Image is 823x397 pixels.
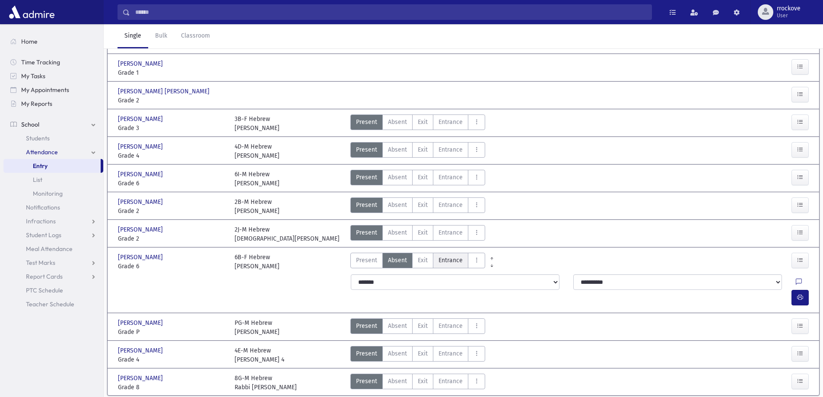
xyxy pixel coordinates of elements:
span: Present [356,349,377,358]
span: School [21,121,39,128]
a: Classroom [174,24,217,48]
span: Present [356,377,377,386]
span: Entrance [439,118,463,127]
span: [PERSON_NAME] [118,374,165,383]
span: Meal Attendance [26,245,73,253]
span: Exit [418,228,428,237]
span: rrockove [777,5,801,12]
span: Notifications [26,203,60,211]
span: Absent [388,118,407,127]
span: Entrance [439,173,463,182]
span: Grade 8 [118,383,226,392]
a: Infractions [3,214,103,228]
div: AttTypes [350,253,485,271]
span: [PERSON_NAME] [118,170,165,179]
a: Notifications [3,200,103,214]
div: 8G-M Hebrew Rabbi [PERSON_NAME] [235,374,297,392]
a: My Appointments [3,83,103,97]
div: PG-M Hebrew [PERSON_NAME] [235,318,280,337]
span: Entrance [439,145,463,154]
span: [PERSON_NAME] [118,114,165,124]
span: Grade 6 [118,262,226,271]
span: Time Tracking [21,58,60,66]
span: Absent [388,256,407,265]
span: [PERSON_NAME] [118,142,165,151]
span: My Appointments [21,86,69,94]
span: [PERSON_NAME] [118,253,165,262]
span: Test Marks [26,259,55,267]
span: Absent [388,145,407,154]
span: Exit [418,200,428,210]
span: Students [26,134,50,142]
span: Entry [33,162,48,170]
span: [PERSON_NAME] [PERSON_NAME] [118,87,211,96]
span: Exit [418,256,428,265]
div: 2J-M Hebrew [DEMOGRAPHIC_DATA][PERSON_NAME] [235,225,340,243]
a: Teacher Schedule [3,297,103,311]
a: My Reports [3,97,103,111]
span: My Tasks [21,72,45,80]
span: User [777,12,801,19]
a: Test Marks [3,256,103,270]
span: Grade 2 [118,206,226,216]
a: Students [3,131,103,145]
span: [PERSON_NAME] [118,318,165,327]
span: [PERSON_NAME] [118,346,165,355]
div: 4E-M Hebrew [PERSON_NAME] 4 [235,346,284,364]
div: AttTypes [350,346,485,364]
span: Present [356,256,377,265]
span: Grade P [118,327,226,337]
img: AdmirePro [7,3,57,21]
span: Present [356,118,377,127]
a: Monitoring [3,187,103,200]
span: Absent [388,377,407,386]
span: [PERSON_NAME] [118,225,165,234]
span: List [33,176,42,184]
a: Student Logs [3,228,103,242]
span: Absent [388,321,407,330]
span: PTC Schedule [26,286,63,294]
div: AttTypes [350,225,485,243]
span: [PERSON_NAME] [118,197,165,206]
span: Monitoring [33,190,63,197]
span: Absent [388,200,407,210]
span: Exit [418,173,428,182]
a: Home [3,35,103,48]
input: Search [130,4,651,20]
div: AttTypes [350,197,485,216]
span: Exit [418,377,428,386]
span: Present [356,173,377,182]
span: Present [356,228,377,237]
span: Present [356,200,377,210]
div: 6B-F Hebrew [PERSON_NAME] [235,253,280,271]
div: AttTypes [350,170,485,188]
div: AttTypes [350,142,485,160]
div: AttTypes [350,318,485,337]
span: Entrance [439,321,463,330]
span: Home [21,38,38,45]
span: Present [356,145,377,154]
span: Entrance [439,200,463,210]
a: Bulk [148,24,174,48]
div: AttTypes [350,114,485,133]
span: Grade 3 [118,124,226,133]
span: Grade 6 [118,179,226,188]
span: Infractions [26,217,56,225]
a: Entry [3,159,101,173]
span: Grade 1 [118,68,226,77]
span: [PERSON_NAME] [118,59,165,68]
span: Exit [418,118,428,127]
span: Absent [388,349,407,358]
span: Grade 2 [118,96,226,105]
a: Attendance [3,145,103,159]
a: Time Tracking [3,55,103,69]
a: My Tasks [3,69,103,83]
span: My Reports [21,100,52,108]
span: Student Logs [26,231,61,239]
div: 3B-F Hebrew [PERSON_NAME] [235,114,280,133]
span: Attendance [26,148,58,156]
span: Entrance [439,349,463,358]
span: Grade 4 [118,355,226,364]
span: Exit [418,145,428,154]
div: 2B-M Hebrew [PERSON_NAME] [235,197,280,216]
